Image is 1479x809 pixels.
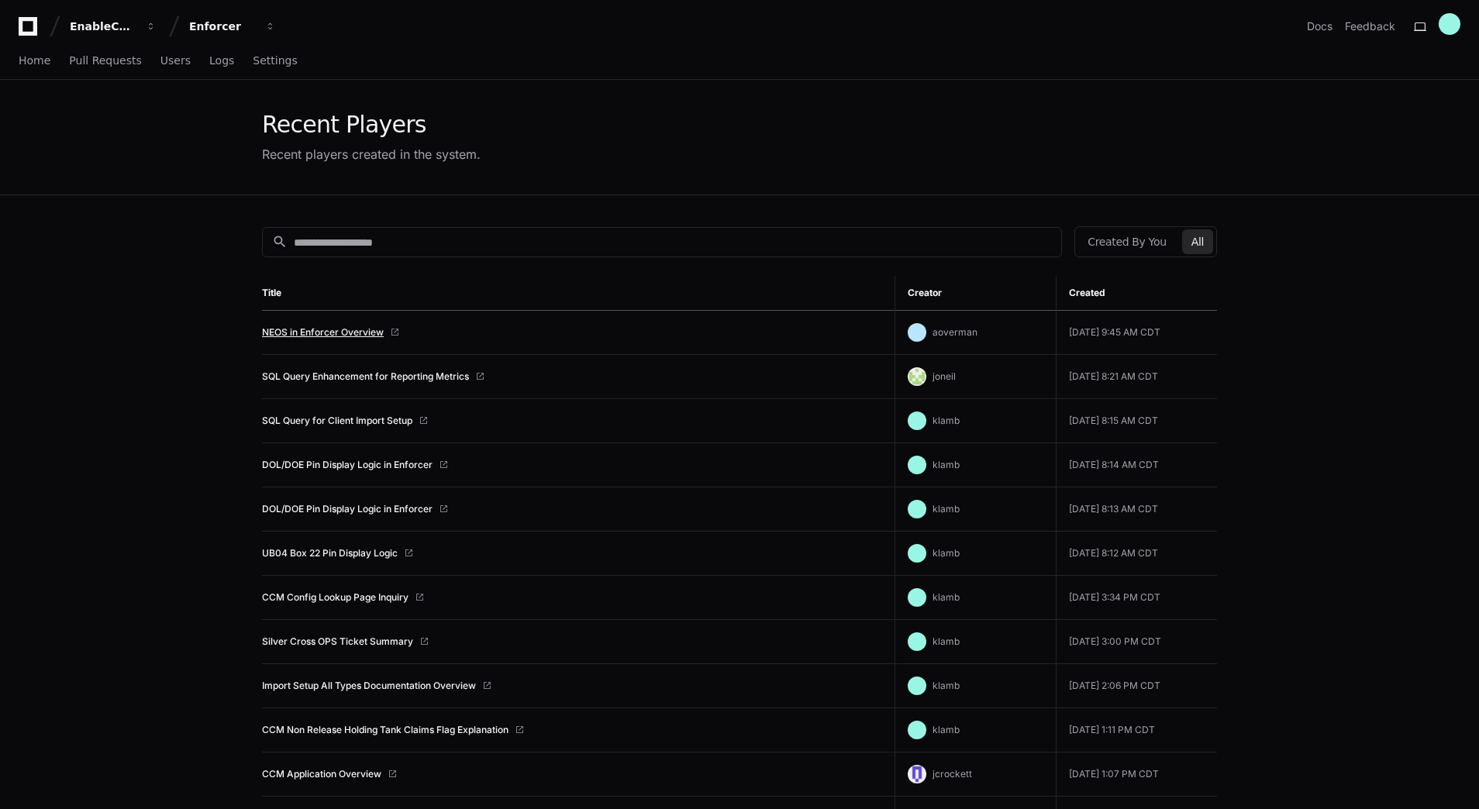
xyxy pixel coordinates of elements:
[262,326,384,339] a: NEOS in Enforcer Overview
[1078,229,1175,254] button: Created By You
[69,43,141,79] a: Pull Requests
[189,19,256,34] div: Enforcer
[262,547,398,559] a: UB04 Box 22 Pin Display Logic
[262,680,476,692] a: Import Setup All Types Documentation Overview
[262,503,433,515] a: DOL/DOE Pin Display Logic in Enforcer
[262,724,509,736] a: CCM Non Release Holding Tank Claims Flag Explanation
[262,635,413,648] a: Silver Cross OPS Ticket Summary
[1307,19,1332,34] a: Docs
[1056,620,1217,664] td: [DATE] 3:00 PM CDT
[933,370,956,382] span: joneil
[160,43,191,79] a: Users
[933,635,960,647] span: klamb
[262,145,481,164] div: Recent players created in the system.
[262,415,412,427] a: SQL Query for Client Import Setup
[1056,355,1217,399] td: [DATE] 8:21 AM CDT
[1056,311,1217,355] td: [DATE] 9:45 AM CDT
[1056,576,1217,620] td: [DATE] 3:34 PM CDT
[933,415,960,426] span: klamb
[933,768,972,780] span: jcrockett
[253,43,297,79] a: Settings
[908,765,926,783] img: 120491586
[19,56,50,65] span: Home
[1056,708,1217,752] td: [DATE] 1:11 PM CDT
[933,680,960,691] span: klamb
[933,547,960,559] span: klamb
[1345,19,1395,34] button: Feedback
[272,234,288,250] mat-icon: search
[262,591,409,604] a: CCM Config Lookup Page Inquiry
[1056,664,1217,708] td: [DATE] 2:06 PM CDT
[1182,229,1213,254] button: All
[262,370,469,383] a: SQL Query Enhancement for Reporting Metrics
[70,19,136,34] div: EnableComp
[64,12,163,40] button: EnableComp
[1056,399,1217,443] td: [DATE] 8:15 AM CDT
[1056,752,1217,797] td: [DATE] 1:07 PM CDT
[209,43,234,79] a: Logs
[183,12,282,40] button: Enforcer
[933,591,960,603] span: klamb
[262,459,433,471] a: DOL/DOE Pin Display Logic in Enforcer
[895,276,1056,311] th: Creator
[1056,276,1217,311] th: Created
[933,459,960,470] span: klamb
[262,768,381,780] a: CCM Application Overview
[1056,443,1217,487] td: [DATE] 8:14 AM CDT
[1056,532,1217,576] td: [DATE] 8:12 AM CDT
[908,367,926,386] img: 181785292
[933,326,977,338] span: aoverman
[209,56,234,65] span: Logs
[160,56,191,65] span: Users
[69,56,141,65] span: Pull Requests
[19,43,50,79] a: Home
[262,276,895,311] th: Title
[262,111,481,139] div: Recent Players
[933,503,960,515] span: klamb
[1056,487,1217,532] td: [DATE] 8:13 AM CDT
[253,56,297,65] span: Settings
[933,724,960,735] span: klamb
